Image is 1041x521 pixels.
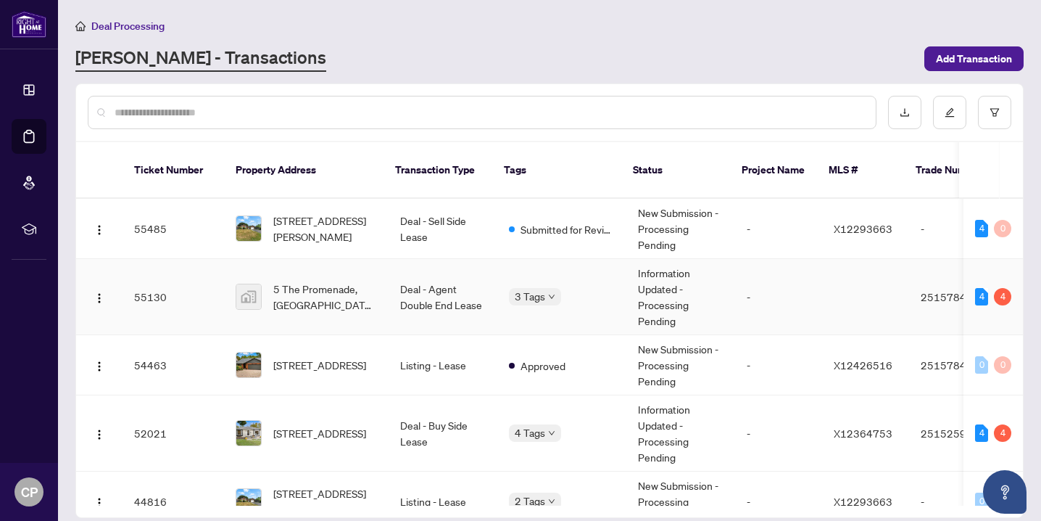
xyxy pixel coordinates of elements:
[389,335,497,395] td: Listing - Lease
[834,222,892,235] span: X12293663
[94,224,105,236] img: Logo
[975,356,988,374] div: 0
[236,421,261,446] img: thumbnail-img
[12,11,46,38] img: logo
[621,142,730,199] th: Status
[888,96,921,129] button: download
[389,199,497,259] td: Deal - Sell Side Lease
[515,288,545,305] span: 3 Tags
[273,485,377,517] span: [STREET_ADDRESS][PERSON_NAME]
[936,47,1012,70] span: Add Transaction
[94,429,105,440] img: Logo
[924,46,1024,71] button: Add Transaction
[904,142,1005,199] th: Trade Number
[994,424,1011,442] div: 4
[123,199,224,259] td: 55485
[94,497,105,509] img: Logo
[520,358,565,374] span: Approved
[735,395,822,472] td: -
[21,482,38,502] span: CP
[88,490,111,513] button: Logo
[735,335,822,395] td: -
[975,493,988,510] div: 0
[75,21,86,31] span: home
[91,20,165,33] span: Deal Processing
[817,142,904,199] th: MLS #
[88,353,111,377] button: Logo
[909,199,1011,259] td: -
[626,335,735,395] td: New Submission - Processing Pending
[224,142,383,199] th: Property Address
[520,221,615,237] span: Submitted for Review
[994,288,1011,305] div: 4
[626,199,735,259] td: New Submission - Processing Pending
[945,107,955,118] span: edit
[273,425,366,441] span: [STREET_ADDRESS]
[88,422,111,445] button: Logo
[123,335,224,395] td: 54463
[123,259,224,335] td: 55130
[990,107,1000,118] span: filter
[383,142,492,199] th: Transaction Type
[978,96,1011,129] button: filter
[626,395,735,472] td: Information Updated - Processing Pending
[273,213,377,245] span: [STREET_ADDRESS][PERSON_NAME]
[994,220,1011,237] div: 0
[834,427,892,440] span: X12364753
[236,353,261,377] img: thumbnail-img
[548,498,555,505] span: down
[94,361,105,372] img: Logo
[389,395,497,472] td: Deal - Buy Side Lease
[735,199,822,259] td: -
[123,142,224,199] th: Ticket Number
[975,288,988,305] div: 4
[75,46,326,72] a: [PERSON_NAME] - Transactions
[88,285,111,308] button: Logo
[94,292,105,304] img: Logo
[834,358,892,372] span: X12426516
[909,395,1011,472] td: 2515259
[548,293,555,300] span: down
[515,493,545,509] span: 2 Tags
[515,424,545,441] span: 4 Tags
[273,281,377,313] span: 5 The Promenade, [GEOGRAPHIC_DATA], [GEOGRAPHIC_DATA], [GEOGRAPHIC_DATA]
[994,356,1011,374] div: 0
[273,357,366,373] span: [STREET_ADDRESS]
[909,335,1011,395] td: 2515784
[626,259,735,335] td: Information Updated - Processing Pending
[730,142,817,199] th: Project Name
[834,495,892,508] span: X12293663
[975,220,988,237] div: 4
[735,259,822,335] td: -
[236,489,261,514] img: thumbnail-img
[236,216,261,241] img: thumbnail-img
[909,259,1011,335] td: 2515784
[492,142,621,199] th: Tags
[548,430,555,437] span: down
[389,259,497,335] td: Deal - Agent Double End Lease
[933,96,966,129] button: edit
[900,107,910,118] span: download
[88,217,111,240] button: Logo
[123,395,224,472] td: 52021
[236,284,261,309] img: thumbnail-img
[975,424,988,442] div: 4
[983,470,1027,514] button: Open asap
